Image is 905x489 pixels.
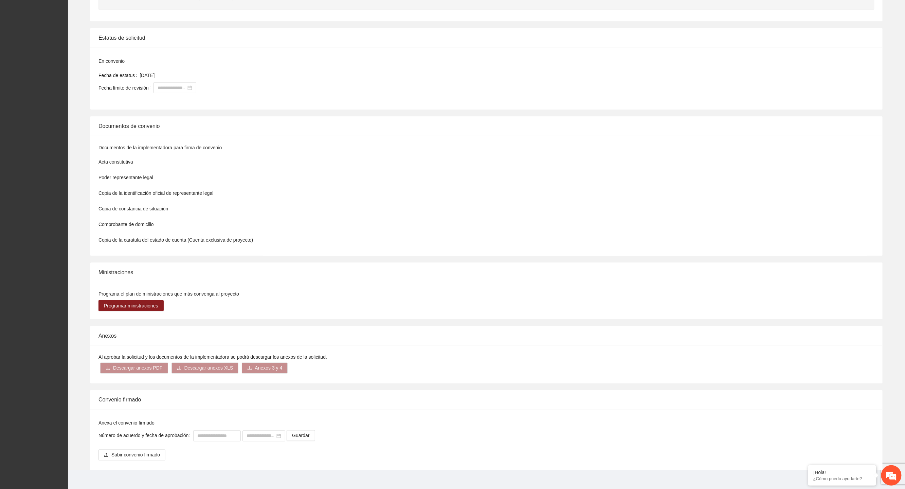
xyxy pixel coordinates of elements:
span: Programar ministraciones [104,302,158,309]
span: Anexos 3 y 4 [255,364,282,372]
label: Fecha límite de revisión [98,82,153,93]
label: Fecha de estatus [98,70,140,81]
span: uploadSubir convenio firmado [98,452,165,458]
div: Estatus de solicitud [98,28,874,48]
div: Documentos de convenio [98,116,874,136]
p: ¿Cómo puedo ayudarte? [813,476,871,481]
span: Al aprobar la solicitud y los documentos de la implementadora se podrá descargar los anexos de la... [98,355,327,360]
span: download [177,366,182,371]
li: Copia de la caratula del estado de cuenta (Cuenta exclusiva de proyecto) [98,232,874,248]
button: downloadDescargar anexos XLS [171,363,239,374]
span: Programa el plan de ministraciones que más convenga al proyecto [98,291,239,297]
span: Estamos en línea. [39,91,94,159]
button: uploadSubir convenio firmado [98,450,165,460]
div: Chatee con nosotros ahora [35,35,114,43]
div: Minimizar ventana de chat en vivo [111,3,128,20]
span: Descargar anexos PDF [113,364,163,372]
button: Programar ministraciones [98,300,164,311]
label: Número de acuerdo y fecha de aprobación [98,430,193,441]
textarea: Escriba su mensaje y pulse “Intro” [3,185,129,209]
li: Poder representante legal [98,170,874,185]
span: download [106,366,110,371]
span: download [247,366,252,371]
div: [DATE] [140,72,874,79]
span: upload [104,453,109,458]
div: Ministraciones [98,263,874,282]
div: Anexa el convenio firmado [98,419,874,427]
li: Copia de constancia de situación [98,201,874,217]
div: Anexos [98,326,874,345]
label: Documentos de la implementadora para firma de convenio [98,144,222,151]
li: Acta constitutiva [98,154,874,170]
button: downloadDescargar anexos PDF [100,363,168,374]
div: En convenio [98,57,874,65]
div: Convenio firmado [98,390,874,410]
span: Subir convenio firmado [111,451,160,459]
span: Descargar anexos XLS [184,364,233,372]
span: Guardar [292,432,309,439]
button: Guardar [287,430,315,441]
li: Comprobante de domicilio [98,217,874,232]
li: Copia de la identificación oficial de representante legal [98,185,874,201]
div: ¡Hola! [813,470,871,475]
a: Programar ministraciones [98,303,164,308]
button: downloadAnexos 3 y 4 [242,363,288,374]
